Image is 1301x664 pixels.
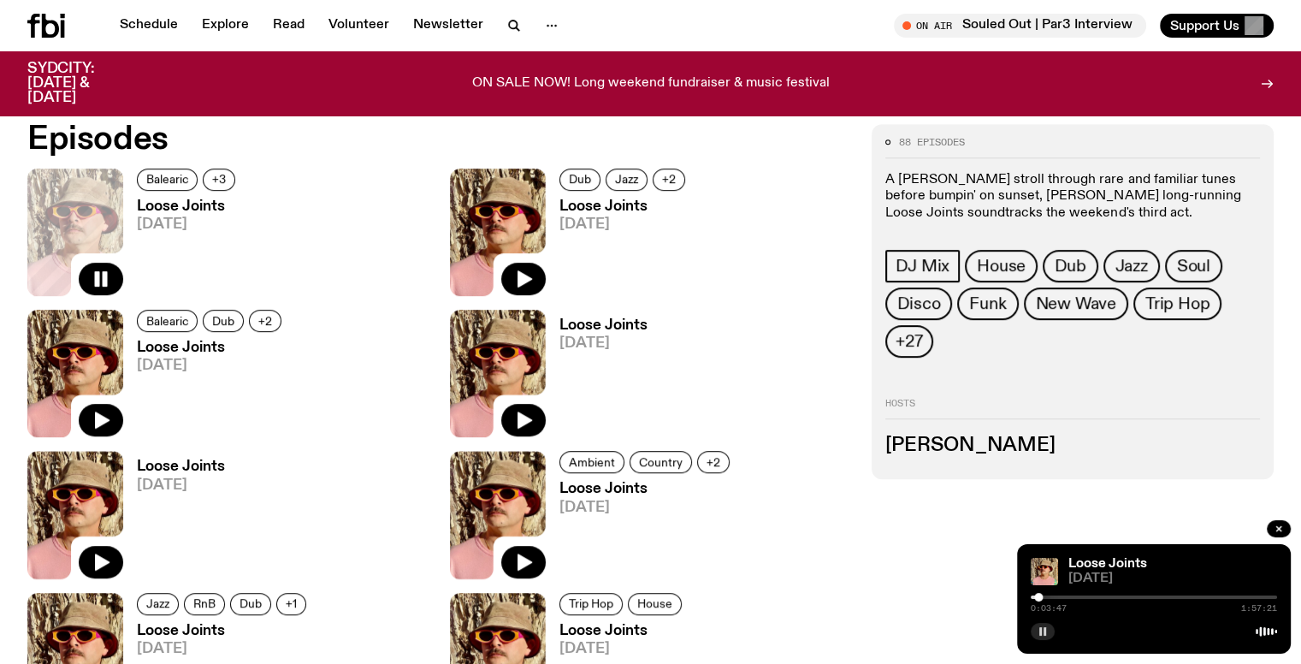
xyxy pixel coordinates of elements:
a: Country [630,451,692,473]
span: [DATE] [559,217,690,232]
span: [DATE] [559,642,687,656]
a: Funk [957,288,1018,320]
a: Jazz [606,169,648,191]
a: Loose Joints[DATE] [123,341,287,437]
a: DJ Mix [885,250,960,282]
a: House [965,250,1038,282]
img: Tyson stands in front of a paperbark tree wearing orange sunglasses, a suede bucket hat and a pin... [1031,558,1058,585]
a: Volunteer [318,14,399,38]
a: Loose Joints [1068,557,1147,571]
a: Dub [230,593,271,615]
a: House [628,593,682,615]
span: DJ Mix [896,257,949,276]
span: Disco [897,294,940,313]
button: +27 [885,325,932,358]
a: Ambient [559,451,624,473]
a: Loose Joints[DATE] [123,199,240,296]
a: Jazz [137,593,179,615]
span: [DATE] [137,217,240,232]
a: Loose Joints[DATE] [546,318,648,437]
img: Tyson stands in front of a paperbark tree wearing orange sunglasses, a suede bucket hat and a pin... [27,451,123,578]
span: [DATE] [137,478,225,493]
a: Loose Joints[DATE] [546,482,735,578]
span: Balearic [146,173,188,186]
span: +3 [212,173,226,186]
a: Balearic [137,310,198,332]
span: Soul [1177,257,1210,276]
h2: Hosts [885,399,1260,419]
p: ON SALE NOW! Long weekend fundraiser & music festival [472,76,830,92]
span: Ambient [569,456,615,469]
a: Dub [559,169,600,191]
span: 0:03:47 [1031,604,1067,613]
button: On AirSouled Out | Par3 Interview [894,14,1146,38]
span: [DATE] [559,501,735,515]
button: Support Us [1160,14,1274,38]
span: [DATE] [137,642,311,656]
span: +2 [258,314,272,327]
span: Dub [240,597,262,610]
span: Jazz [1115,257,1148,276]
a: Jazz [1103,250,1160,282]
span: +2 [707,456,720,469]
a: Dub [203,310,244,332]
span: New Wave [1036,294,1116,313]
span: Trip Hop [1145,294,1209,313]
h3: Loose Joints [137,459,225,474]
h3: Loose Joints [559,318,648,333]
a: Loose Joints[DATE] [546,199,690,296]
a: Schedule [109,14,188,38]
img: Tyson stands in front of a paperbark tree wearing orange sunglasses, a suede bucket hat and a pin... [450,451,546,578]
a: Loose Joints[DATE] [123,459,225,578]
h3: Loose Joints [559,624,687,638]
img: Tyson stands in front of a paperbark tree wearing orange sunglasses, a suede bucket hat and a pin... [27,310,123,437]
span: 88 episodes [899,138,965,147]
a: Trip Hop [559,593,623,615]
span: House [637,597,672,610]
span: Dub [569,173,591,186]
span: Dub [212,314,234,327]
button: +3 [203,169,235,191]
h3: Loose Joints [137,624,311,638]
button: +2 [697,451,730,473]
span: RnB [193,597,216,610]
span: Dub [1055,257,1085,276]
a: Explore [192,14,259,38]
img: Tyson stands in front of a paperbark tree wearing orange sunglasses, a suede bucket hat and a pin... [450,169,546,296]
h3: [PERSON_NAME] [885,436,1260,455]
span: +27 [896,332,922,351]
h3: Loose Joints [559,199,690,214]
span: Jazz [146,597,169,610]
span: Jazz [615,173,638,186]
a: Disco [885,288,952,320]
a: Balearic [137,169,198,191]
span: [DATE] [559,336,648,351]
span: Balearic [146,314,188,327]
span: House [977,257,1026,276]
span: Country [639,456,683,469]
h3: Loose Joints [559,482,735,496]
a: Dub [1043,250,1097,282]
img: Tyson stands in front of a paperbark tree wearing orange sunglasses, a suede bucket hat and a pin... [450,310,546,437]
h2: Episodes [27,124,851,155]
span: Trip Hop [569,597,613,610]
a: Newsletter [403,14,494,38]
a: New Wave [1024,288,1128,320]
span: [DATE] [1068,572,1277,585]
span: Funk [969,294,1006,313]
span: [DATE] [137,359,287,373]
h3: SYDCITY: [DATE] & [DATE] [27,62,137,105]
p: A [PERSON_NAME] stroll through rare and familiar tunes before bumpin' on sunset, [PERSON_NAME] lo... [885,172,1260,222]
button: +2 [653,169,685,191]
span: Support Us [1170,18,1239,33]
span: 1:57:21 [1241,604,1277,613]
span: +2 [662,173,676,186]
button: +2 [249,310,281,332]
a: Read [263,14,315,38]
a: RnB [184,593,225,615]
h3: Loose Joints [137,341,287,355]
h3: Loose Joints [137,199,240,214]
a: Soul [1165,250,1222,282]
button: +1 [276,593,306,615]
